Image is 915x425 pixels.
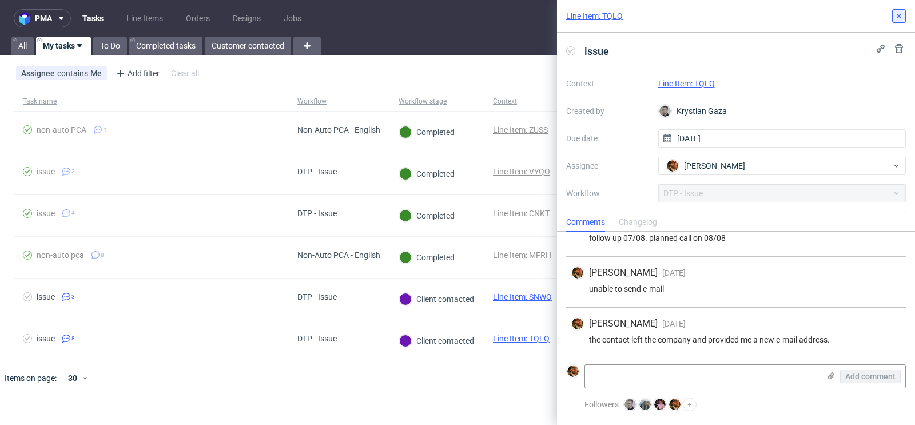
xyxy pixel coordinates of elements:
[567,366,579,377] img: Matteo Corsico
[179,9,217,27] a: Orders
[399,126,455,138] div: Completed
[619,213,657,232] div: Changelog
[21,69,57,78] span: Assignee
[103,125,106,134] span: 4
[129,37,202,55] a: Completed tasks
[493,97,520,106] div: Context
[493,292,552,301] a: Line Item: SNWQ
[658,102,906,120] div: Krystian Gaza
[399,168,455,180] div: Completed
[226,9,268,27] a: Designs
[493,251,551,260] a: Line Item: MFRH
[297,292,337,301] div: DTP - Issue
[493,334,550,343] a: Line Item: TQLQ
[571,284,901,293] div: unable to send e-mail
[297,334,337,343] div: DTP - Issue
[493,125,548,134] a: Line Item: ZUSS
[589,267,658,279] span: [PERSON_NAME]
[639,399,651,410] img: Zeniuk Magdalena
[493,167,550,176] a: Line Item: VYQO
[37,125,86,134] div: non-auto PCA
[37,292,55,301] div: issue
[654,399,666,410] img: Aleks Ziemkowski
[101,251,104,260] span: 8
[75,9,110,27] a: Tasks
[37,334,55,343] div: issue
[399,293,474,305] div: Client contacted
[662,319,686,328] span: [DATE]
[120,9,170,27] a: Line Items
[584,400,619,409] span: Followers
[571,233,901,243] div: follow up 07/08. planned call on 08/08
[572,267,583,279] img: Matteo Corsico
[37,209,55,218] div: issue
[90,69,102,78] div: Me
[399,251,455,264] div: Completed
[669,399,681,410] img: Matteo Corsico
[566,186,649,200] label: Workflow
[667,160,678,172] img: Matteo Corsico
[61,370,82,386] div: 30
[571,335,901,344] div: the contact left the company and provided me a new e-mail address.
[566,10,623,22] a: Line Item: TQLQ
[658,79,715,88] a: Line Item: TQLQ
[11,37,34,55] a: All
[71,334,75,343] span: 8
[93,37,127,55] a: To Do
[580,42,614,61] span: issue
[19,12,35,25] img: logo
[14,9,71,27] button: pma
[297,97,327,106] div: Workflow
[297,209,337,218] div: DTP - Issue
[683,398,697,411] button: +
[589,317,658,330] span: [PERSON_NAME]
[297,251,380,260] div: Non-Auto PCA - English
[35,14,52,22] span: pma
[566,132,649,145] label: Due date
[624,399,636,410] img: Krystian Gaza
[493,209,550,218] a: Line Item: CNKT
[399,209,455,222] div: Completed
[5,372,57,384] span: Items on page:
[71,292,75,301] span: 3
[662,268,686,277] span: [DATE]
[399,97,447,106] div: Workflow stage
[71,167,75,176] span: 2
[399,335,474,347] div: Client contacted
[277,9,308,27] a: Jobs
[112,64,162,82] div: Add filter
[297,125,380,134] div: Non-Auto PCA - English
[169,65,201,81] div: Clear all
[37,167,55,176] div: issue
[57,69,90,78] span: contains
[566,213,605,232] div: Comments
[37,251,84,260] div: non-auto pca
[572,318,583,329] img: Matteo Corsico
[71,209,75,218] span: 4
[566,104,649,118] label: Created by
[684,160,745,172] span: [PERSON_NAME]
[297,167,337,176] div: DTP - Issue
[205,37,291,55] a: Customer contacted
[566,77,649,90] label: Context
[659,105,671,117] img: Krystian Gaza
[23,97,279,106] span: Task name
[36,37,91,55] a: My tasks
[566,159,649,173] label: Assignee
